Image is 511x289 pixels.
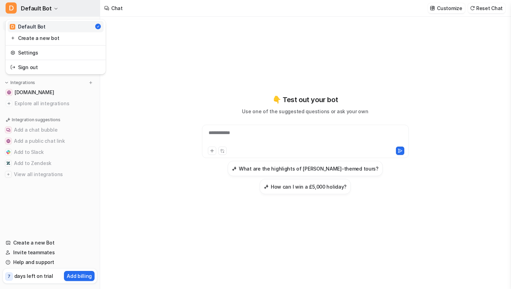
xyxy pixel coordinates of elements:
[8,47,104,58] a: Settings
[6,2,17,14] span: D
[8,32,104,44] a: Create a new bot
[10,64,15,71] img: reset
[10,49,15,56] img: reset
[10,24,15,30] span: D
[10,23,46,30] div: Default Bot
[10,34,15,42] img: reset
[21,3,52,13] span: Default Bot
[8,61,104,73] a: Sign out
[6,19,106,74] div: DDefault Bot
